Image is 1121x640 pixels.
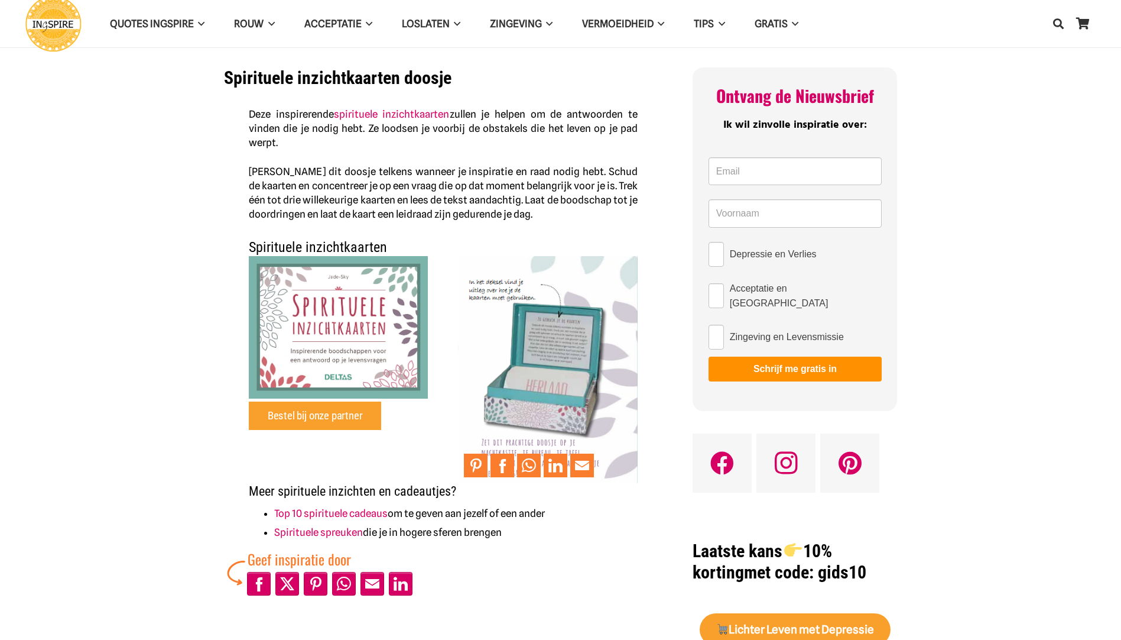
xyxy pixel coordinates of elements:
a: VERMOEIDHEIDVERMOEIDHEID Menu [567,9,679,39]
a: Share to LinkedIn [544,454,567,477]
a: GRATISGRATIS Menu [740,9,813,39]
a: Pin to Pinterest [464,454,488,477]
a: Top 10 spirituele cadeaus [274,508,388,519]
li: WhatsApp [330,570,358,598]
span: VERMOEIDHEID [582,18,654,30]
h2: Spirituele inzichtkaarten [249,239,638,256]
li: om te geven aan jezelf of een ander [274,506,638,521]
a: LoslatenLoslaten Menu [387,9,475,39]
a: Facebook [693,434,752,493]
span: Zingeving Menu [542,9,553,38]
li: Pinterest [301,570,330,598]
a: Share to WhatsApp [332,572,356,596]
input: Voornaam [709,199,882,228]
li: Email This [358,570,386,598]
img: 🛒 [717,623,728,635]
li: Facebook [490,454,517,477]
span: ROUW [234,18,264,30]
input: Acceptatie en [GEOGRAPHIC_DATA] [709,283,724,308]
img: spirituele boodschappen voor levensvragen ingspire [249,256,428,399]
a: Share to Facebook [247,572,271,596]
a: Pin to Pinterest [304,572,327,596]
div: Geef inspiratie door [248,548,415,570]
a: Bestel bij onze partner [249,402,381,430]
span: Bestel bij onze partner [268,410,363,423]
li: Email This [570,454,597,477]
a: Post to X (Twitter) [275,572,299,596]
h1: Spirituele inzichtkaarten doosje [224,67,663,89]
a: Share to LinkedIn [389,572,412,596]
span: TIPS Menu [714,9,724,38]
strong: Laatste kans 10% korting [693,541,831,583]
li: LinkedIn [386,570,415,598]
li: WhatsApp [517,454,544,477]
span: ROUW Menu [264,9,274,38]
a: ZingevingZingeving Menu [475,9,567,39]
h3: Meer spirituele inzichten en cadeautjes? [249,483,638,506]
p: [PERSON_NAME] dit doosje telkens wanneer je inspiratie en raad nodig hebt. Schud de kaarten en co... [249,164,638,221]
li: X (Twitter) [273,570,301,598]
a: Mail to Email This [360,572,384,596]
h1: met code: gids10 [693,541,897,583]
span: VERMOEIDHEID Menu [654,9,664,38]
span: TIPS [694,18,714,30]
p: Deze inspirerende zullen je helpen om de antwoorden te vinden die je nodig hebt. Ze loodsen je vo... [249,107,638,150]
a: Pinterest [820,434,879,493]
li: Facebook [245,570,273,598]
a: Zoeken [1047,9,1070,38]
span: Zingeving en Levensmissie [730,329,844,344]
input: Depressie en Verlies [709,242,724,267]
input: Zingeving en Levensmissie [709,325,724,350]
a: spirituele inzichtkaarten [334,108,450,120]
span: Depressie en Verlies [730,247,817,261]
span: QUOTES INGSPIRE Menu [194,9,204,38]
a: ROUWROUW Menu [219,9,289,39]
a: Mail to Email This [570,454,594,477]
a: Share to Facebook [490,454,514,477]
a: Share to WhatsApp [517,454,541,477]
span: GRATIS [755,18,788,30]
span: Ontvang de Nieuwsbrief [716,83,874,108]
span: Ik wil zinvolle inspiratie over: [723,117,867,134]
strong: Lichter Leven met Depressie [716,623,875,636]
span: QUOTES INGSPIRE [110,18,194,30]
a: winactie spirituele inzichtkaarten cadeau Deltas Ingspire [458,256,637,483]
span: Acceptatie Menu [362,9,372,38]
a: Instagram [756,434,815,493]
span: Acceptatie en [GEOGRAPHIC_DATA] [730,281,882,311]
span: Loslaten Menu [450,9,460,38]
a: TIPSTIPS Menu [679,9,739,39]
span: GRATIS Menu [788,9,798,38]
img: 👉 [784,541,802,559]
li: Pinterest [464,454,490,477]
a: AcceptatieAcceptatie Menu [290,9,387,39]
img: Doosje Spirituele inzichtkaarten met levensvragen [458,256,637,483]
a: Spirituele spreuken [274,526,363,538]
input: Email [709,157,882,186]
a: QUOTES INGSPIREQUOTES INGSPIRE Menu [95,9,219,39]
a: spirituele inspirerende boodschappen voor een antwoord op je levensvragen ingspire [249,256,428,399]
button: Schrijf me gratis in [709,357,882,382]
span: Zingeving [490,18,542,30]
li: die je in hogere sferen brengen [274,525,638,539]
span: Acceptatie [304,18,362,30]
li: LinkedIn [544,454,570,477]
span: Loslaten [402,18,450,30]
